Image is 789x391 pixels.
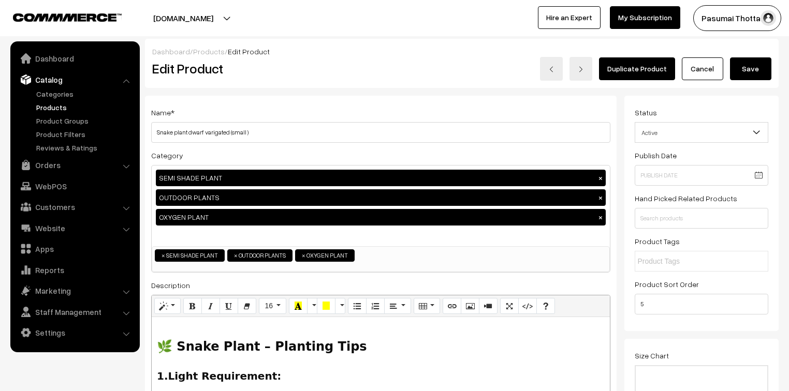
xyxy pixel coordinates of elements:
[635,107,657,118] label: Status
[730,57,771,80] button: Save
[518,298,537,314] button: Code View
[151,107,174,118] label: Name
[500,298,519,314] button: Full Screen
[13,49,136,68] a: Dashboard
[548,66,554,72] img: left-arrow.png
[34,102,136,113] a: Products
[414,298,440,314] button: Table
[307,298,317,314] button: More Color
[536,298,555,314] button: Help
[259,298,286,314] button: Font Size
[265,302,273,310] span: 16
[461,298,479,314] button: Picture
[13,323,136,342] a: Settings
[635,294,769,314] input: Enter Number
[302,251,305,260] span: ×
[13,303,136,321] a: Staff Management
[152,61,401,77] h2: Edit Product
[34,115,136,126] a: Product Groups
[348,298,367,314] button: Unordered list (CTRL+SHIFT+NUM7)
[596,213,605,222] button: ×
[152,46,771,57] div: / /
[635,208,769,229] input: Search products
[13,10,104,23] a: COMMMERCE
[157,339,605,355] h2: 🌿 Snake Plant – Planting Tips
[13,261,136,279] a: Reports
[156,209,606,225] div: OXYGEN PLANT
[443,298,461,314] button: Link (CTRL+K)
[295,249,355,262] li: OXYGEN PLANT
[227,249,293,262] li: OUTDOOR PLANTS
[384,298,411,314] button: Paragraph
[151,280,190,291] label: Description
[596,193,605,202] button: ×
[635,236,680,247] label: Product Tags
[228,47,270,56] span: Edit Product
[635,150,677,161] label: Publish Date
[578,66,584,72] img: right-arrow.png
[117,5,250,31] button: [DOMAIN_NAME]
[599,57,675,80] a: Duplicate Product
[13,156,136,174] a: Orders
[596,173,605,183] button: ×
[761,10,776,26] img: user
[335,298,345,314] button: More Color
[13,13,122,21] img: COMMMERCE
[183,298,202,314] button: Bold (CTRL+B)
[152,47,190,56] a: Dashboard
[238,298,256,314] button: Remove Font Style (CTRL+\)
[34,129,136,140] a: Product Filters
[13,219,136,237] a: Website
[162,251,165,260] span: ×
[610,6,680,29] a: My Subscription
[13,177,136,195] a: WebPOS
[156,189,606,206] div: OUTDOOR PLANTS
[317,298,335,314] button: Background Color
[13,239,136,258] a: Apps
[538,6,601,29] a: Hire an Expert
[635,350,669,361] label: Size Chart
[693,5,781,31] button: Pasumai Thotta…
[479,298,498,314] button: Video
[34,142,136,153] a: Reviews & Ratings
[13,70,136,89] a: Catalog
[635,122,769,143] span: Active
[220,298,238,314] button: Underline (CTRL+U)
[168,370,277,382] span: Light Requirement
[151,122,610,143] input: Name
[366,298,385,314] button: Ordered list (CTRL+SHIFT+NUM8)
[201,298,220,314] button: Italic (CTRL+I)
[13,281,136,300] a: Marketing
[157,368,605,384] h3: 1. :
[154,298,181,314] button: Style
[34,88,136,99] a: Categories
[13,198,136,216] a: Customers
[156,170,606,186] div: SEMI SHADE PLANT
[635,193,737,204] label: Hand Picked Related Products
[635,165,769,186] input: Publish Date
[635,279,699,290] label: Product Sort Order
[234,251,238,260] span: ×
[289,298,308,314] button: Recent Color
[155,249,225,262] li: SEMI SHADE PLANT
[638,256,728,267] input: Product Tags
[193,47,225,56] a: Products
[635,124,768,142] span: Active
[682,57,723,80] a: Cancel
